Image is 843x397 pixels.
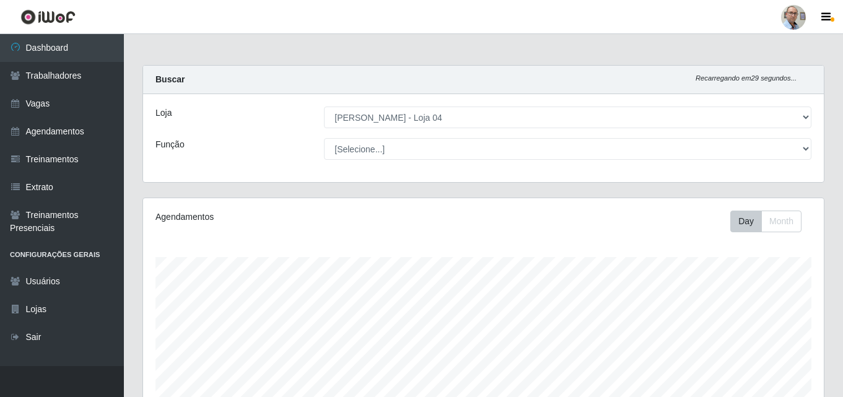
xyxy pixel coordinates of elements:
[730,211,762,232] button: Day
[696,74,797,82] i: Recarregando em 29 segundos...
[155,211,418,224] div: Agendamentos
[155,74,185,84] strong: Buscar
[155,138,185,151] label: Função
[761,211,802,232] button: Month
[20,9,76,25] img: CoreUI Logo
[155,107,172,120] label: Loja
[730,211,811,232] div: Toolbar with button groups
[730,211,802,232] div: First group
